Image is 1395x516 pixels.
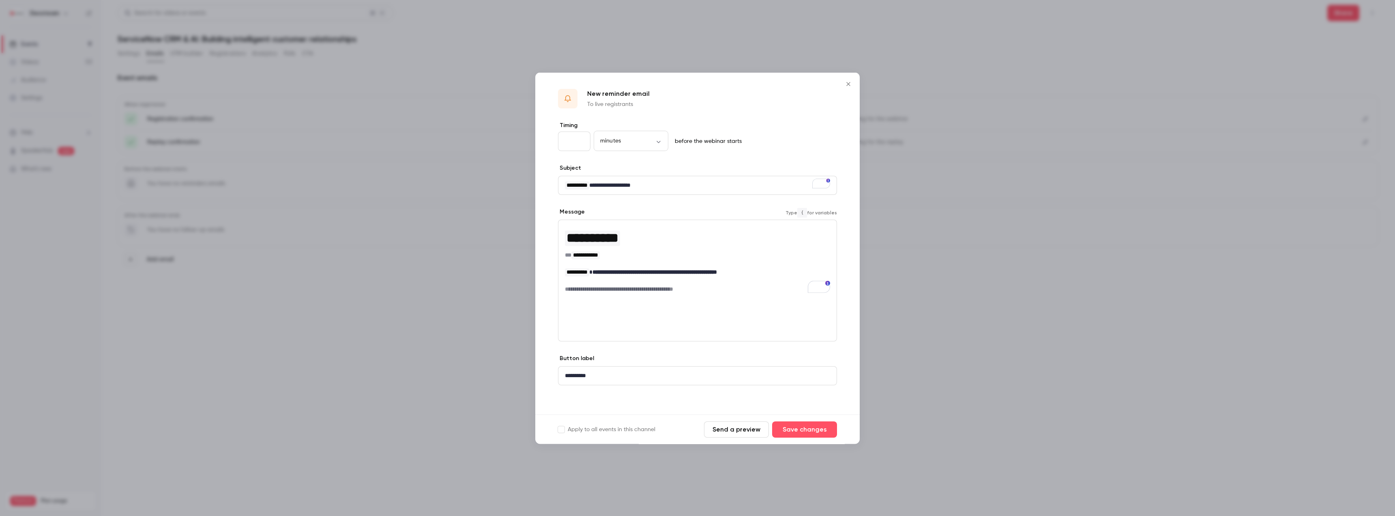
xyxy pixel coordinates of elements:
label: Subject [558,164,581,172]
code: { [797,208,807,218]
button: Save changes [772,421,837,437]
button: Close [840,76,856,92]
div: minutes [594,137,668,145]
div: To enrich screen reader interactions, please activate Accessibility in Grammarly extension settings [558,176,837,194]
div: editor [558,366,837,384]
div: To enrich screen reader interactions, please activate Accessibility in Grammarly extension settings [558,220,837,298]
div: editor [558,176,837,194]
p: before the webinar starts [672,137,742,145]
p: To live registrants [587,100,650,108]
label: Message [558,207,585,216]
button: Send a preview [704,421,769,437]
label: Apply to all events in this channel [558,425,655,433]
span: Type for variables [785,208,837,218]
label: Button label [558,354,594,362]
p: New reminder email [587,89,650,98]
label: Timing [558,121,837,129]
div: editor [558,220,837,298]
